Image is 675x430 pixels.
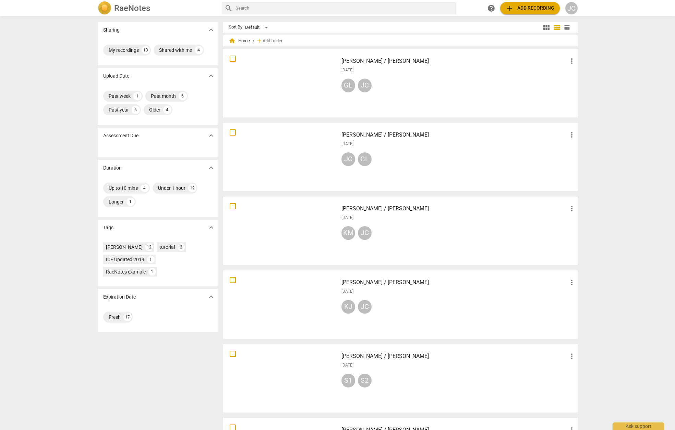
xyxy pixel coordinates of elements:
[341,57,568,65] h3: Gary L / John C
[229,25,242,30] div: Sort By
[256,37,263,44] span: add
[103,26,120,34] p: Sharing
[103,224,113,231] p: Tags
[206,292,216,302] button: Show more
[341,79,355,92] div: GL
[106,256,144,263] div: ICF Updated 2019
[98,1,216,15] a: LogoRaeNotes
[358,79,372,92] div: JC
[358,152,372,166] div: GL
[226,347,575,410] a: [PERSON_NAME] / [PERSON_NAME][DATE]S1S2
[148,268,156,276] div: 1
[149,106,160,113] div: Older
[132,106,140,114] div: 6
[114,3,150,13] h2: RaeNotes
[109,185,138,191] div: Up to 10 mins
[109,198,124,205] div: Longer
[341,226,355,240] div: KM
[542,23,551,32] span: view_module
[103,72,129,80] p: Upload Date
[195,46,203,54] div: 4
[207,131,215,140] span: expand_more
[179,92,187,100] div: 6
[207,164,215,172] span: expand_more
[178,243,185,251] div: 2
[552,22,562,33] button: List view
[207,223,215,232] span: expand_more
[358,300,372,314] div: JC
[103,164,122,172] p: Duration
[565,2,578,14] button: JC
[98,1,111,15] img: Logo
[151,93,176,100] div: Past month
[103,132,138,139] p: Assessment Due
[341,215,353,221] span: [DATE]
[145,243,153,251] div: 12
[226,199,575,263] a: [PERSON_NAME] / [PERSON_NAME][DATE]KMJC
[568,57,576,65] span: more_vert
[341,67,353,73] span: [DATE]
[159,244,175,251] div: tutorial
[358,374,372,387] div: S2
[126,198,135,206] div: 1
[341,374,355,387] div: S1
[341,289,353,294] span: [DATE]
[341,300,355,314] div: KJ
[206,25,216,35] button: Show more
[253,38,254,44] span: /
[226,51,575,115] a: [PERSON_NAME] / [PERSON_NAME][DATE]GLJC
[163,106,171,114] div: 4
[229,37,250,44] span: Home
[341,205,568,213] h3: Kristen M / John C
[562,22,572,33] button: Table view
[358,226,372,240] div: JC
[500,2,560,14] button: Upload
[487,4,495,12] span: help
[341,362,353,368] span: [DATE]
[106,244,143,251] div: [PERSON_NAME]
[109,314,121,321] div: Fresh
[103,293,136,301] p: Expiration Date
[123,313,132,321] div: 17
[341,131,568,139] h3: Gary L / John C
[553,23,561,32] span: view_list
[188,184,196,192] div: 12
[506,4,554,12] span: Add recording
[245,22,270,33] div: Default
[341,152,355,166] div: JC
[226,125,575,189] a: [PERSON_NAME] / [PERSON_NAME][DATE]JCGL
[564,24,570,31] span: table_chart
[568,131,576,139] span: more_vert
[206,163,216,173] button: Show more
[142,46,150,54] div: 13
[568,352,576,360] span: more_vert
[568,205,576,213] span: more_vert
[109,47,139,54] div: My recordings
[206,130,216,141] button: Show more
[341,278,568,287] h3: Kevin J / John C
[206,71,216,81] button: Show more
[541,22,552,33] button: Tile view
[106,268,146,275] div: RaeNotes example
[158,185,185,191] div: Under 1 hour
[133,92,142,100] div: 1
[341,141,353,147] span: [DATE]
[206,222,216,233] button: Show more
[263,38,282,44] span: Add folder
[568,278,576,287] span: more_vert
[141,184,149,192] div: 4
[485,2,497,14] a: Help
[207,26,215,34] span: expand_more
[109,106,129,113] div: Past year
[236,3,454,14] input: Search
[109,93,131,100] div: Past week
[506,4,514,12] span: add
[159,47,192,54] div: Shared with me
[207,293,215,301] span: expand_more
[613,422,664,430] div: Ask support
[147,256,155,263] div: 1
[207,72,215,80] span: expand_more
[229,37,236,44] span: home
[226,273,575,336] a: [PERSON_NAME] / [PERSON_NAME][DATE]KJJC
